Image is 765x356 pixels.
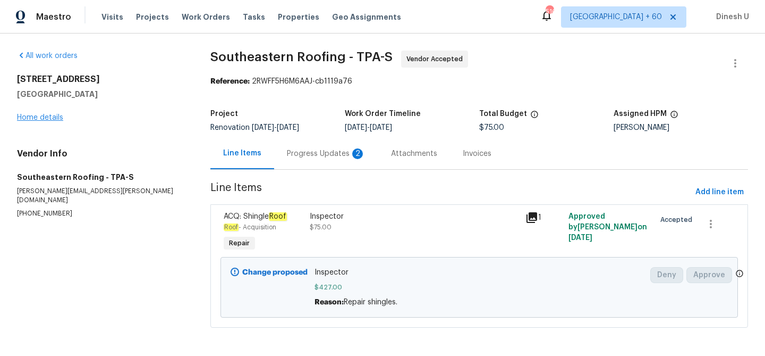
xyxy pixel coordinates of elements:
span: [DATE] [345,124,367,131]
a: Home details [17,114,63,121]
span: - [345,124,392,131]
em: Roof [224,223,239,231]
button: Add line item [691,183,748,202]
h4: Vendor Info [17,148,185,159]
div: 2 [352,148,363,159]
span: [DATE] [370,124,392,131]
span: Southeastern Roofing - TPA-S [210,51,393,63]
b: Reference: [210,78,250,85]
span: Inspector [314,267,644,278]
span: The hpm assigned to this work order. [670,110,678,124]
span: $75.00 [310,224,331,230]
span: Add line item [695,186,744,199]
span: Dinesh U [712,12,749,22]
div: Invoices [463,148,491,159]
span: Properties [278,12,319,22]
h5: Southeastern Roofing - TPA-S [17,172,185,183]
div: 516 [546,6,553,17]
span: $427.00 [314,282,644,293]
span: Repair shingles. [344,299,397,306]
div: Progress Updates [287,148,365,159]
div: [PERSON_NAME] [614,124,748,131]
span: ACQ: Shingle [224,212,287,221]
span: Accepted [660,214,696,225]
span: Projects [136,12,169,22]
h5: Assigned HPM [614,110,667,118]
h5: Total Budget [479,110,527,118]
span: Only a market manager or an area construction manager can approve [735,269,744,280]
span: Approved by [PERSON_NAME] on [568,213,647,242]
h5: [GEOGRAPHIC_DATA] [17,89,185,100]
span: - [252,124,299,131]
span: Tasks [243,13,265,21]
span: The total cost of line items that have been proposed by Opendoor. This sum includes line items th... [530,110,539,124]
button: Approve [686,267,732,283]
span: - Acquisition [224,224,276,230]
span: [GEOGRAPHIC_DATA] + 60 [570,12,662,22]
span: Work Orders [182,12,230,22]
div: 1 [525,211,562,224]
span: Line Items [210,183,691,202]
h5: Work Order Timeline [345,110,421,118]
a: All work orders [17,52,78,60]
button: Deny [650,267,683,283]
h5: Project [210,110,238,118]
span: Maestro [36,12,71,22]
div: Line Items [223,148,261,159]
em: Roof [269,212,287,221]
span: Geo Assignments [332,12,401,22]
span: Visits [101,12,123,22]
div: Inspector [310,211,519,222]
span: [DATE] [568,234,592,242]
span: Vendor Accepted [406,54,467,64]
span: [DATE] [277,124,299,131]
div: 2RWFF5H6M6AAJ-cb1119a76 [210,76,748,87]
span: [DATE] [252,124,274,131]
p: [PHONE_NUMBER] [17,209,185,218]
p: [PERSON_NAME][EMAIL_ADDRESS][PERSON_NAME][DOMAIN_NAME] [17,187,185,205]
span: Repair [225,238,254,249]
span: Renovation [210,124,299,131]
b: Change proposed [242,269,308,276]
span: Reason: [314,299,344,306]
div: Attachments [391,148,437,159]
span: $75.00 [479,124,504,131]
h2: [STREET_ADDRESS] [17,74,185,85]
